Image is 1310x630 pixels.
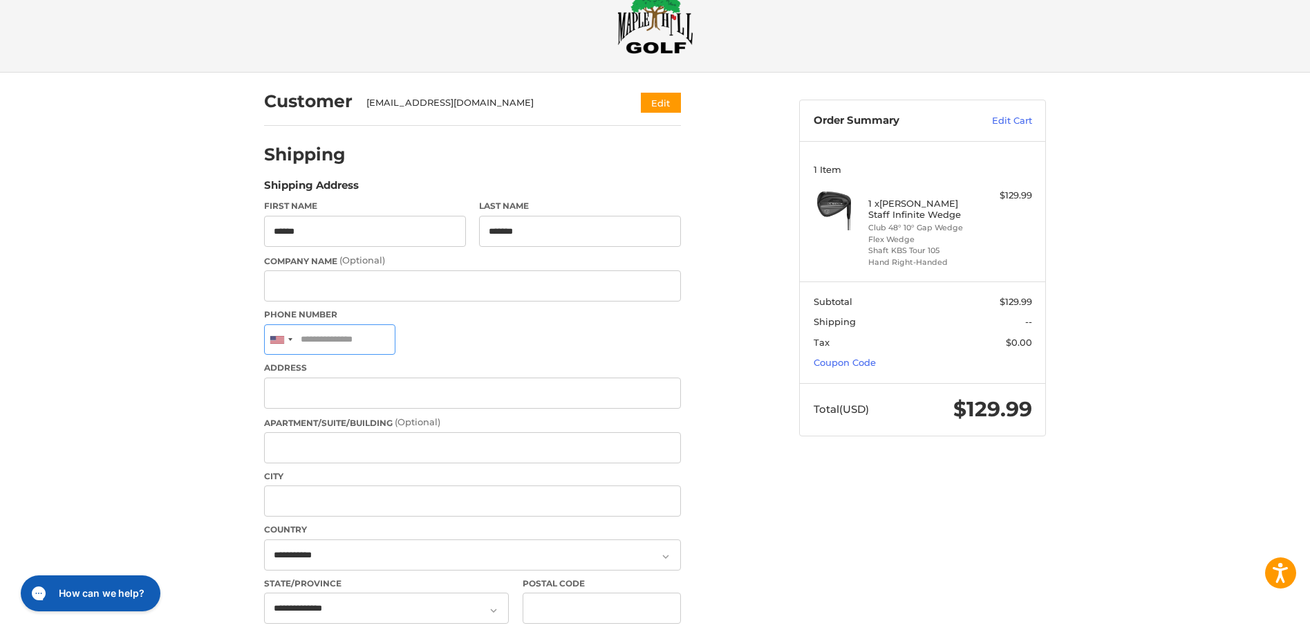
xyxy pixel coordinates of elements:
[1196,593,1310,630] iframe: Google Customer Reviews
[264,254,681,268] label: Company Name
[814,164,1032,175] h3: 1 Item
[868,198,974,221] h4: 1 x [PERSON_NAME] Staff Infinite Wedge
[814,337,830,348] span: Tax
[523,577,682,590] label: Postal Code
[1025,316,1032,327] span: --
[366,96,615,110] div: [EMAIL_ADDRESS][DOMAIN_NAME]
[339,254,385,266] small: (Optional)
[814,114,962,128] h3: Order Summary
[265,325,297,355] div: United States: +1
[814,402,869,416] span: Total (USD)
[264,91,353,112] h2: Customer
[814,296,852,307] span: Subtotal
[814,316,856,327] span: Shipping
[264,470,681,483] label: City
[868,222,974,234] li: Club 48° 10° Gap Wedge
[264,178,359,200] legend: Shipping Address
[479,200,681,212] label: Last Name
[641,93,681,113] button: Edit
[953,396,1032,422] span: $129.99
[1000,296,1032,307] span: $129.99
[962,114,1032,128] a: Edit Cart
[264,308,681,321] label: Phone Number
[868,234,974,245] li: Flex Wedge
[264,577,509,590] label: State/Province
[868,257,974,268] li: Hand Right-Handed
[264,200,466,212] label: First Name
[264,362,681,374] label: Address
[264,416,681,429] label: Apartment/Suite/Building
[977,189,1032,203] div: $129.99
[14,571,165,616] iframe: Gorgias live chat messenger
[814,357,876,368] a: Coupon Code
[264,524,681,536] label: Country
[264,144,346,165] h2: Shipping
[868,245,974,257] li: Shaft KBS Tour 105
[1006,337,1032,348] span: $0.00
[395,416,440,427] small: (Optional)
